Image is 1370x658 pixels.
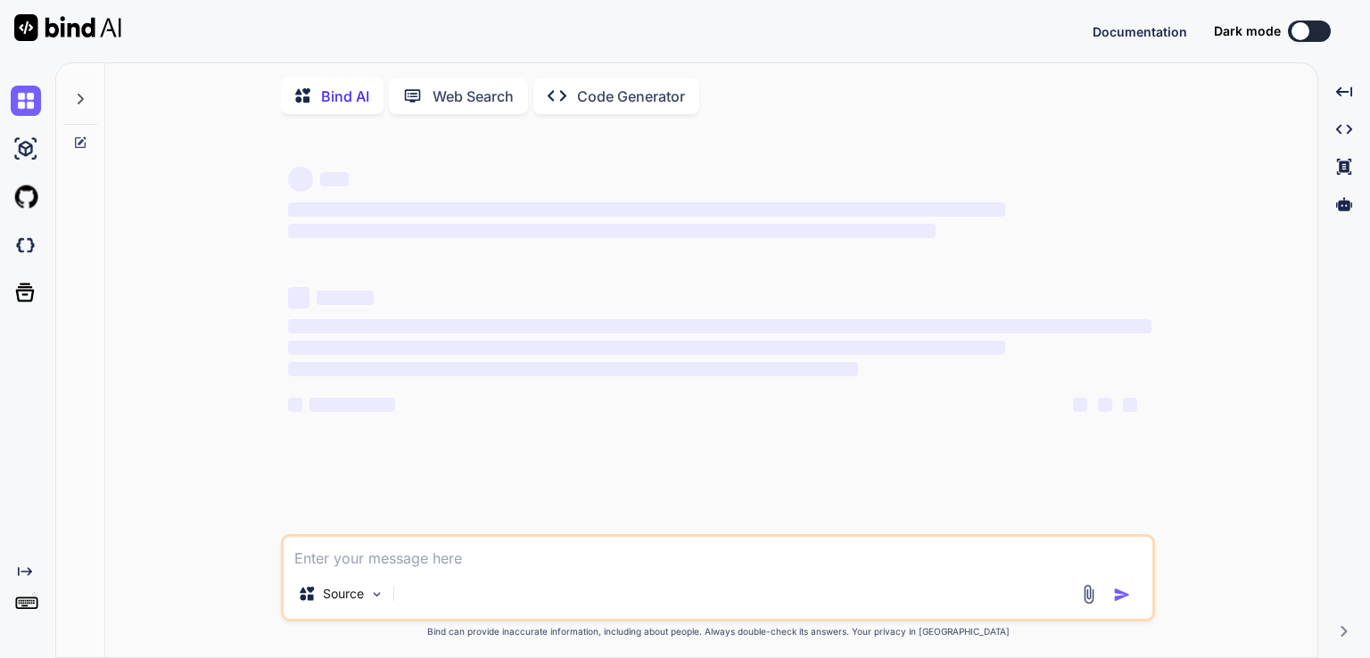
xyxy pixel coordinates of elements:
span: ‌ [320,172,349,186]
span: ‌ [288,319,1151,333]
img: Pick Models [369,587,384,602]
p: Source [323,585,364,603]
span: ‌ [1098,398,1112,412]
span: ‌ [288,287,309,308]
span: ‌ [288,224,936,238]
span: Documentation [1093,24,1187,39]
span: ‌ [317,291,374,305]
p: Web Search [433,86,514,107]
button: Documentation [1093,22,1187,41]
img: icon [1113,586,1131,604]
span: Dark mode [1214,22,1281,40]
img: darkCloudIdeIcon [11,230,41,260]
span: ‌ [288,398,302,412]
p: Bind can provide inaccurate information, including about people. Always double-check its answers.... [281,625,1155,638]
span: ‌ [288,202,1004,217]
p: Code Generator [577,86,685,107]
img: Bind AI [14,14,121,41]
span: ‌ [288,362,858,376]
img: githubLight [11,182,41,212]
span: ‌ [309,398,395,412]
img: ai-studio [11,134,41,164]
img: chat [11,86,41,116]
span: ‌ [288,167,313,192]
span: ‌ [1123,398,1137,412]
p: Bind AI [321,86,369,107]
span: ‌ [1073,398,1087,412]
span: ‌ [288,341,1004,355]
img: attachment [1078,584,1099,605]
